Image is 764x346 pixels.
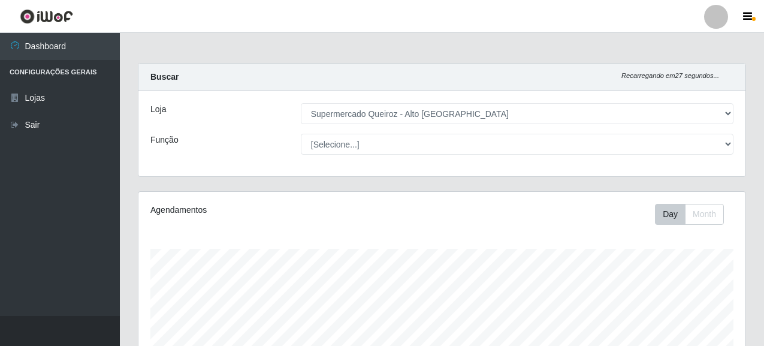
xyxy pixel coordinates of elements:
[655,204,733,225] div: Toolbar with button groups
[150,204,383,216] div: Agendamentos
[150,134,179,146] label: Função
[150,72,179,82] strong: Buscar
[655,204,686,225] button: Day
[685,204,724,225] button: Month
[150,103,166,116] label: Loja
[20,9,73,24] img: CoreUI Logo
[655,204,724,225] div: First group
[621,72,719,79] i: Recarregando em 27 segundos...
